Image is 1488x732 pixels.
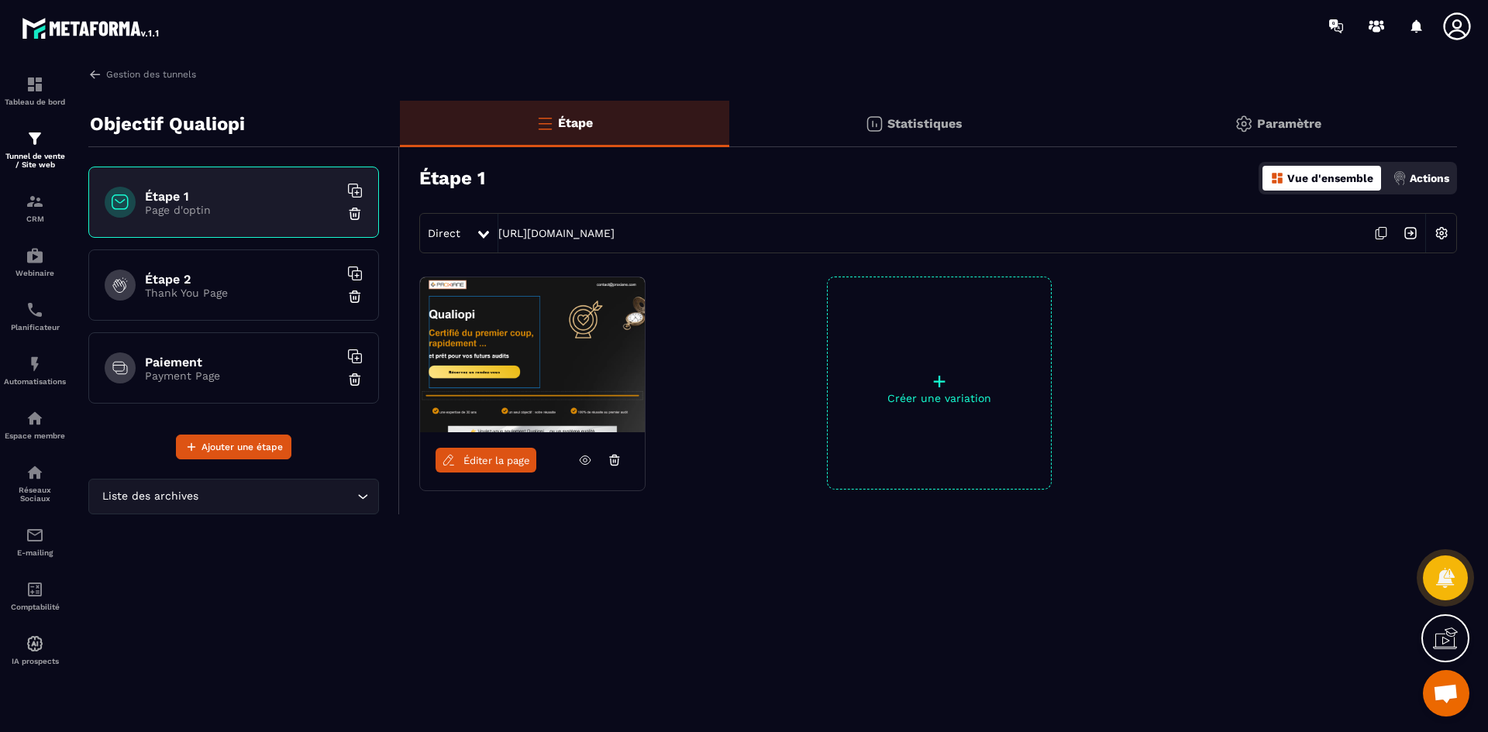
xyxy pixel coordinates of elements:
input: Search for option [201,488,353,505]
p: Vue d'ensemble [1287,172,1373,184]
a: automationsautomationsEspace membre [4,397,66,452]
h6: Étape 1 [145,189,339,204]
p: Tunnel de vente / Site web [4,152,66,169]
img: logo [22,14,161,42]
p: Planificateur [4,323,66,332]
button: Ajouter une étape [176,435,291,459]
img: trash [347,206,363,222]
img: automations [26,355,44,373]
p: Objectif Qualiopi [90,108,245,139]
img: setting-w.858f3a88.svg [1427,218,1456,248]
p: Actions [1410,172,1449,184]
p: E-mailing [4,548,66,557]
a: automationsautomationsWebinaire [4,235,66,289]
a: Ouvrir le chat [1423,670,1469,717]
h6: Paiement [145,355,339,369]
p: Réseaux Sociaux [4,486,66,503]
img: arrow-next.bcc2205e.svg [1396,218,1425,248]
a: schedulerschedulerPlanificateur [4,289,66,343]
p: Page d'optin [145,204,339,216]
p: Webinaire [4,269,66,277]
span: Direct [428,227,460,239]
a: Éditer la page [436,448,536,473]
img: automations [26,246,44,265]
p: Paramètre [1257,116,1321,131]
img: scheduler [26,301,44,319]
img: formation [26,192,44,211]
img: bars-o.4a397970.svg [536,114,554,132]
p: Payment Page [145,369,339,382]
p: Espace membre [4,431,66,440]
img: social-network [26,463,44,482]
p: Tableau de bord [4,98,66,106]
img: trash [347,372,363,387]
a: emailemailE-mailing [4,514,66,569]
p: Étape [558,115,593,130]
img: email [26,526,44,545]
a: [URL][DOMAIN_NAME] [498,227,615,239]
p: IA prospects [4,657,66,665]
span: Éditer la page [463,455,530,466]
p: Statistiques [887,116,963,131]
img: stats.20deebd0.svg [865,115,883,133]
a: social-networksocial-networkRéseaux Sociaux [4,452,66,514]
a: automationsautomationsAutomatisations [4,343,66,397]
img: accountant [26,580,44,599]
h6: Étape 2 [145,272,339,287]
img: dashboard-orange.40269519.svg [1270,171,1284,185]
div: Search for option [88,479,379,514]
img: image [420,277,645,432]
p: CRM [4,215,66,223]
span: Ajouter une étape [201,439,283,455]
img: actions.d6e523a2.png [1393,171,1407,185]
h3: Étape 1 [419,167,485,189]
p: Créer une variation [828,392,1051,404]
span: Liste des archives [98,488,201,505]
img: arrow [88,67,102,81]
img: formation [26,129,44,148]
img: formation [26,75,44,94]
p: Automatisations [4,377,66,386]
p: + [828,370,1051,392]
img: trash [347,289,363,304]
img: setting-gr.5f69749f.svg [1235,115,1253,133]
a: formationformationCRM [4,180,66,235]
p: Comptabilité [4,603,66,611]
a: formationformationTunnel de vente / Site web [4,118,66,180]
img: automations [26,634,44,653]
img: automations [26,409,44,428]
a: formationformationTableau de bord [4,64,66,118]
p: Thank You Page [145,287,339,299]
a: Gestion des tunnels [88,67,196,81]
a: accountantaccountantComptabilité [4,569,66,623]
